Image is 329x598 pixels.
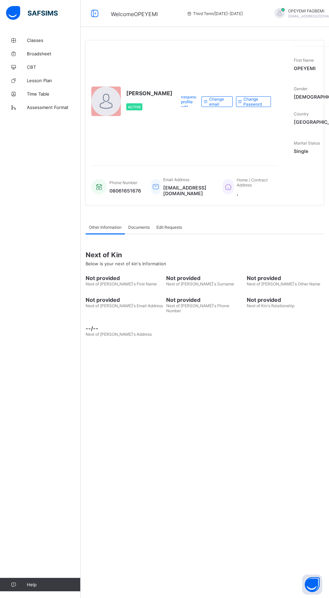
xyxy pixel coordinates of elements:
[294,111,309,116] span: Country
[294,141,320,146] span: Marital Status
[109,188,141,194] span: 08061651676
[27,105,81,110] span: Assessment Format
[237,177,268,187] span: Home / Contract Address
[86,332,152,337] span: Next of [PERSON_NAME]'s Address
[27,51,81,56] span: Broadsheet
[86,296,163,303] span: Not provided
[209,97,227,107] span: Change email
[247,296,324,303] span: Not provided
[111,11,158,17] span: Welcome OPEYEMI
[247,281,320,286] span: Next of [PERSON_NAME]'s Other Name
[243,97,266,107] span: Change Password
[128,225,150,230] span: Documents
[128,105,141,109] span: Active
[27,64,81,70] span: CBT
[247,275,324,281] span: Not provided
[109,180,137,185] span: Phone Number
[86,325,163,332] span: --/--
[27,582,80,587] span: Help
[126,90,173,97] span: [PERSON_NAME]
[86,281,157,286] span: Next of [PERSON_NAME]'s First Name
[166,296,243,303] span: Not provided
[302,575,322,595] button: Open asap
[247,303,294,308] span: Next of Kin's Relationship
[294,58,314,63] span: First Name
[86,251,324,259] span: Next of Kin
[89,225,122,230] span: Other Information
[186,11,243,16] span: session/term information
[86,261,166,266] span: Below is your next of kin's Information
[294,86,308,91] span: Gender
[163,185,213,196] span: [EMAIL_ADDRESS][DOMAIN_NAME]
[166,275,243,281] span: Not provided
[166,281,234,286] span: Next of [PERSON_NAME]'s Surname
[27,38,81,43] span: Classes
[163,177,189,182] span: Email Address
[86,275,163,281] span: Not provided
[6,6,58,20] img: safsims
[27,78,81,83] span: Lesson Plan
[181,94,196,109] span: Request profile edit
[166,303,229,313] span: Next of [PERSON_NAME]'s Phone Number
[237,190,271,196] span: ,
[27,91,81,97] span: Time Table
[86,303,163,308] span: Next of [PERSON_NAME]'s Email Address
[156,225,182,230] span: Edit Requests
